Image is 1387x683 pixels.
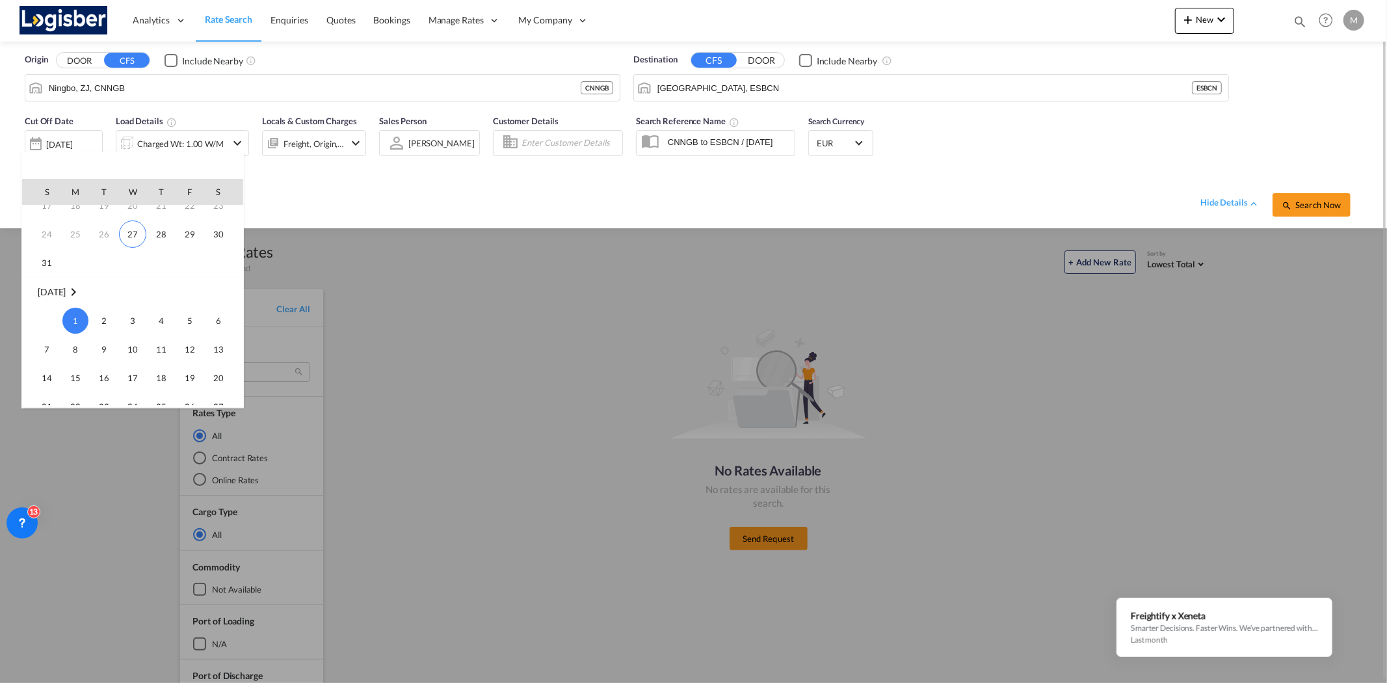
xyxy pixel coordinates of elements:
td: September 2025 [22,277,243,306]
span: 1 [62,308,88,334]
span: 22 [62,394,88,420]
td: Monday September 8 2025 [61,335,90,364]
td: Friday August 29 2025 [176,220,204,248]
span: 19 [177,365,203,391]
span: 3 [120,308,146,334]
td: Friday September 12 2025 [176,335,204,364]
th: T [147,179,176,205]
td: Tuesday September 2 2025 [90,306,118,335]
td: Wednesday September 10 2025 [118,335,147,364]
span: 8 [62,336,88,362]
td: Wednesday August 20 2025 [118,191,147,220]
span: 29 [177,221,203,247]
th: S [22,179,61,205]
th: T [90,179,118,205]
span: 27 [205,394,231,420]
td: Sunday September 7 2025 [22,335,61,364]
td: Monday September 22 2025 [61,392,90,421]
tr: Week 1 [22,306,243,335]
md-calendar: Calendar [22,179,243,408]
th: W [118,179,147,205]
span: 26 [177,394,203,420]
th: S [204,179,243,205]
td: Friday September 19 2025 [176,364,204,392]
tr: Week undefined [22,277,243,306]
tr: Week 5 [22,220,243,248]
td: Tuesday September 9 2025 [90,335,118,364]
td: Sunday August 24 2025 [22,220,61,248]
span: 9 [91,336,117,362]
span: 28 [148,221,174,247]
td: Wednesday September 3 2025 [118,306,147,335]
td: Saturday September 27 2025 [204,392,243,421]
td: Thursday September 11 2025 [147,335,176,364]
td: Wednesday September 24 2025 [118,392,147,421]
span: 20 [205,365,231,391]
span: 25 [148,394,174,420]
td: Saturday September 20 2025 [204,364,243,392]
tr: Week 6 [22,248,243,278]
td: Tuesday August 26 2025 [90,220,118,248]
td: Friday September 26 2025 [176,392,204,421]
span: 6 [205,308,231,334]
tr: Week 4 [22,191,243,220]
span: 2 [91,308,117,334]
td: Thursday September 18 2025 [147,364,176,392]
span: 16 [91,365,117,391]
span: 14 [34,365,60,391]
td: Sunday August 17 2025 [22,191,61,220]
td: Thursday September 4 2025 [147,306,176,335]
span: 10 [120,336,146,362]
span: 23 [91,394,117,420]
span: 17 [120,365,146,391]
tr: Week 4 [22,392,243,421]
span: 21 [34,394,60,420]
td: Monday August 18 2025 [61,191,90,220]
td: Saturday September 13 2025 [204,335,243,364]
td: Monday September 15 2025 [61,364,90,392]
td: Sunday September 14 2025 [22,364,61,392]
span: 27 [119,221,146,248]
td: Tuesday September 23 2025 [90,392,118,421]
td: Saturday August 30 2025 [204,220,243,248]
td: Friday September 5 2025 [176,306,204,335]
span: 18 [148,365,174,391]
span: 11 [148,336,174,362]
span: 7 [34,336,60,362]
span: 24 [120,394,146,420]
td: Thursday September 25 2025 [147,392,176,421]
td: Monday August 25 2025 [61,220,90,248]
td: Sunday August 31 2025 [22,248,61,278]
td: Sunday September 21 2025 [22,392,61,421]
span: 12 [177,336,203,362]
th: F [176,179,204,205]
span: [DATE] [38,286,66,297]
span: 31 [34,250,60,276]
td: Monday September 1 2025 [61,306,90,335]
span: 4 [148,308,174,334]
span: 15 [62,365,88,391]
td: Wednesday August 27 2025 [118,220,147,248]
td: Tuesday September 16 2025 [90,364,118,392]
tr: Week 2 [22,335,243,364]
td: Wednesday September 17 2025 [118,364,147,392]
td: Friday August 22 2025 [176,191,204,220]
td: Saturday August 23 2025 [204,191,243,220]
span: 5 [177,308,203,334]
tr: Week 3 [22,364,243,392]
td: Thursday August 28 2025 [147,220,176,248]
td: Tuesday August 19 2025 [90,191,118,220]
td: Thursday August 21 2025 [147,191,176,220]
span: 30 [205,221,231,247]
td: Saturday September 6 2025 [204,306,243,335]
th: M [61,179,90,205]
span: 13 [205,336,231,362]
